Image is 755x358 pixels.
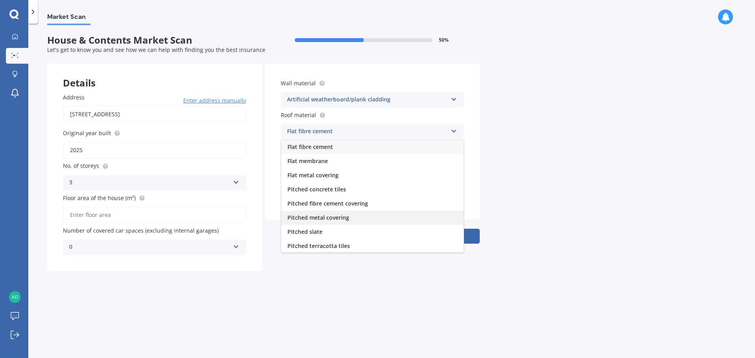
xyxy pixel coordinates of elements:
[63,106,246,123] input: Enter address
[63,162,99,170] span: No. of storeys
[63,129,111,137] span: Original year built
[281,111,316,119] span: Roof material
[281,79,316,87] span: Wall material
[439,37,449,43] span: 50 %
[287,95,447,105] div: Artificial weatherboard/plank cladding
[287,200,368,207] span: Pitched fibre cement covering
[63,227,219,234] span: Number of covered car spaces (excluding internal garages)
[69,242,230,252] div: 0
[287,171,339,179] span: Flat metal covering
[287,143,333,151] span: Flat fibre cement
[287,228,322,235] span: Pitched slate
[287,242,350,250] span: Pitched terracotta tiles
[69,178,230,187] div: 3
[47,13,90,24] span: Market Scan
[63,194,136,202] span: Floor area of the house (m²)
[287,185,346,193] span: Pitched concrete tiles
[47,63,262,87] div: Details
[287,127,447,136] div: Flat fibre cement
[287,157,328,165] span: Flat membrane
[63,142,246,158] input: Enter year
[47,35,263,46] span: House & Contents Market Scan
[63,94,85,101] span: Address
[183,97,246,105] span: Enter address manually
[47,46,265,53] span: Let's get to know you and see how we can help with finding you the best insurance
[9,291,21,303] img: 74ad01eeebaa7996a2520b352f667409
[63,207,246,223] input: Enter floor area
[287,214,349,221] span: Pitched metal covering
